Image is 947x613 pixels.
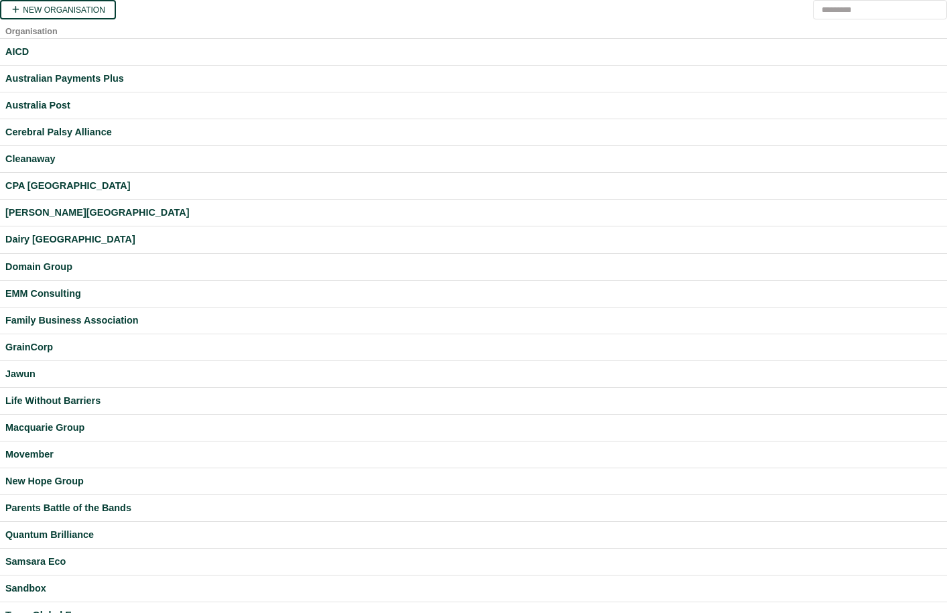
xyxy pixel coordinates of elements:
[5,98,942,113] a: Australia Post
[5,259,942,275] a: Domain Group
[5,71,942,86] a: Australian Payments Plus
[5,527,942,543] a: Quantum Brilliance
[5,393,942,409] a: Life Without Barriers
[5,474,942,489] a: New Hope Group
[5,581,942,596] a: Sandbox
[5,420,942,435] a: Macquarie Group
[5,232,942,247] a: Dairy [GEOGRAPHIC_DATA]
[5,151,942,167] a: Cleanaway
[5,366,942,382] a: Jawun
[5,125,942,140] a: Cerebral Palsy Alliance
[5,205,942,220] a: [PERSON_NAME][GEOGRAPHIC_DATA]
[5,44,942,60] a: AICD
[5,554,942,569] a: Samsara Eco
[5,313,942,328] a: Family Business Association
[5,500,942,516] a: Parents Battle of the Bands
[5,178,942,194] a: CPA [GEOGRAPHIC_DATA]
[5,447,942,462] a: Movember
[5,340,942,355] a: GrainCorp
[5,286,942,301] a: EMM Consulting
